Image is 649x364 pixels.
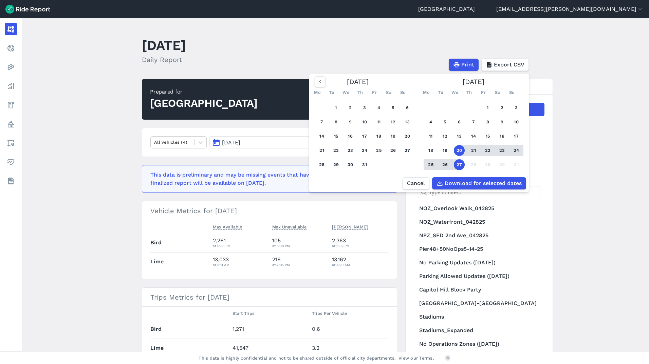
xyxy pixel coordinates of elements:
[482,145,493,156] button: 22
[150,320,230,339] th: Bird
[425,145,436,156] button: 18
[345,117,356,127] button: 9
[213,223,242,230] span: Max Available
[492,87,503,98] div: Sa
[312,309,347,318] button: Trips Per Vehicle
[332,262,389,268] div: at 4:29 AM
[309,339,389,357] td: 3.2
[511,117,522,127] button: 10
[383,87,394,98] div: Sa
[272,243,327,249] div: at 5:38 PM
[332,223,368,230] span: [PERSON_NAME]
[272,223,307,231] button: Max Unavailable
[142,55,186,65] h2: Daily Report
[373,117,384,127] button: 11
[511,159,522,170] button: 31
[312,87,323,98] div: Mo
[432,177,526,189] button: Download for selected dates
[497,159,507,170] button: 30
[511,131,522,142] button: 17
[272,223,307,230] span: Max Unavailable
[5,118,17,130] a: Policy
[230,320,309,339] td: 1,271
[468,131,479,142] button: 14
[345,159,356,170] button: 30
[332,243,389,249] div: at 5:32 PM
[373,145,384,156] button: 25
[468,117,479,127] button: 7
[388,102,398,113] button: 5
[373,131,384,142] button: 18
[425,159,436,170] button: 25
[402,131,413,142] button: 20
[497,131,507,142] button: 16
[345,145,356,156] button: 23
[332,256,389,268] div: 13,162
[415,242,544,256] a: Pier48+50NoOps5-14-25
[213,223,242,231] button: Max Available
[332,237,389,249] div: 2,363
[326,87,337,98] div: Tu
[440,131,450,142] button: 12
[407,179,425,187] span: Cancel
[213,256,267,268] div: 13,033
[5,5,50,14] img: Ride Report
[402,117,413,127] button: 13
[468,145,479,156] button: 21
[359,131,370,142] button: 17
[497,117,507,127] button: 9
[5,23,17,35] a: Report
[454,145,465,156] button: 20
[425,131,436,142] button: 11
[150,88,258,96] div: Prepared for
[230,339,309,357] td: 41,547
[316,131,327,142] button: 14
[478,87,489,98] div: Fr
[482,102,493,113] button: 1
[415,297,544,310] a: [GEOGRAPHIC_DATA]-[GEOGRAPHIC_DATA]
[497,102,507,113] button: 2
[482,159,493,170] button: 29
[440,159,450,170] button: 26
[435,87,446,98] div: Tu
[449,59,479,71] button: Print
[402,145,413,156] button: 27
[454,131,465,142] button: 13
[142,288,397,307] h3: Trips Metrics for [DATE]
[150,171,385,187] div: This data is preliminary and may be missing events that haven't been reported yet. The finalized ...
[331,102,341,113] button: 1
[272,237,327,249] div: 105
[150,234,210,252] th: Bird
[511,145,522,156] button: 24
[415,283,544,297] a: Capitol Hill Block Party
[312,76,417,87] div: [DATE]
[345,131,356,142] button: 16
[316,145,327,156] button: 21
[403,177,429,189] button: Cancel
[233,309,255,318] button: Start Trips
[454,117,465,127] button: 6
[331,117,341,127] button: 8
[373,102,384,113] button: 4
[316,159,327,170] button: 28
[150,339,230,357] th: Lime
[359,102,370,113] button: 3
[272,256,327,268] div: 216
[415,202,544,215] a: NOZ_Overlook Walk_042825
[464,87,475,98] div: Th
[213,262,267,268] div: at 5:11 AM
[5,137,17,149] a: Areas
[331,145,341,156] button: 22
[421,76,526,87] div: [DATE]
[345,102,356,113] button: 2
[415,310,544,324] a: Stadiums
[5,80,17,92] a: Analyze
[272,262,327,268] div: at 7:05 PM
[388,117,398,127] button: 12
[440,117,450,127] button: 5
[213,243,267,249] div: at 6:38 PM
[331,131,341,142] button: 15
[415,324,544,337] a: Stadiums_Expanded
[461,61,474,69] span: Print
[497,145,507,156] button: 23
